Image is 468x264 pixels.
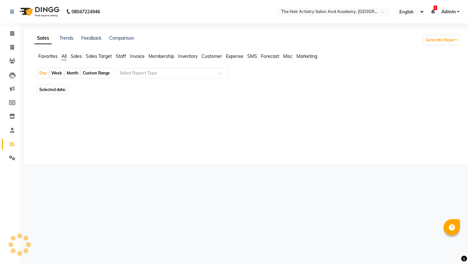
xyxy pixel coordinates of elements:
[424,35,459,45] button: Generate Report
[178,53,198,59] span: Inventory
[149,53,174,59] span: Membership
[34,33,52,44] a: Sales
[71,53,82,59] span: Sales
[50,69,64,78] div: Week
[59,35,73,41] a: Trends
[431,9,435,15] a: 2
[116,53,126,59] span: Staff
[65,69,80,78] div: Month
[109,35,134,41] a: Comparison
[130,53,145,59] span: Invoice
[283,53,292,59] span: Misc
[434,6,437,10] span: 2
[441,8,456,15] span: Admin
[261,53,279,59] span: Forecast
[17,3,61,21] img: logo
[247,53,257,59] span: SMS
[86,53,112,59] span: Sales Target
[61,53,67,59] span: All
[38,69,48,78] div: Day
[38,86,68,94] span: Selected date:
[201,53,222,59] span: Customer
[81,69,111,78] div: Custom Range
[296,53,317,59] span: Marketing
[71,3,100,21] b: 08047224946
[38,53,58,59] span: Favorites
[81,35,101,41] a: Feedback
[226,53,243,59] span: Expense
